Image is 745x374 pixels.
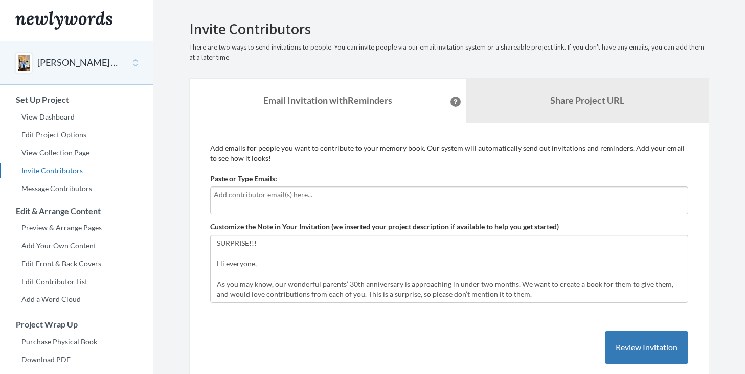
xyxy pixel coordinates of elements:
p: There are two ways to send invitations to people. You can invite people via our email invitation ... [189,42,709,63]
button: Review Invitation [605,331,688,364]
textarea: SURPRISE!!! Hi everyone, As you may know, our wonderful parents’ 30th anniversary is approaching ... [210,235,688,303]
label: Customize the Note in Your Invitation (we inserted your project description if available to help ... [210,222,559,232]
h3: Edit & Arrange Content [1,206,153,216]
label: Paste or Type Emails: [210,174,277,184]
h2: Invite Contributors [189,20,709,37]
p: Add emails for people you want to contribute to your memory book. Our system will automatically s... [210,143,688,163]
b: Share Project URL [550,95,624,106]
img: Newlywords logo [15,11,112,30]
h3: Set Up Project [1,95,153,104]
h3: Project Wrap Up [1,320,153,329]
input: Add contributor email(s) here... [214,189,685,200]
strong: Email Invitation with Reminders [263,95,392,106]
button: [PERSON_NAME] and [PERSON_NAME]'s 30th Anniversary [37,56,120,69]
